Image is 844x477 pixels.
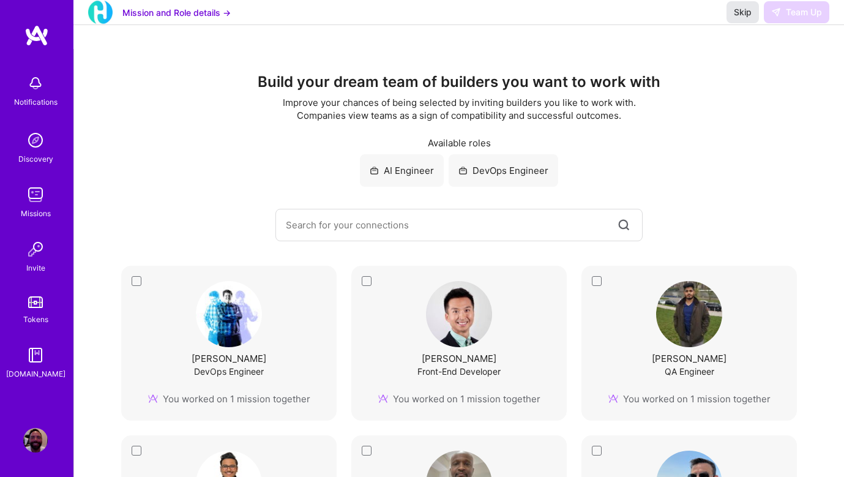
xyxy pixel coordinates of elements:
img: Invite [23,237,48,261]
div: You worked on 1 mission together [148,392,310,405]
div: Discovery [18,152,53,165]
div: DevOps Engineer [449,154,558,187]
div: DevOps Engineer [194,365,264,378]
span: Skip [734,6,752,18]
div: [DOMAIN_NAME] [6,367,65,380]
img: bell [23,71,48,96]
img: guide book [23,343,48,367]
div: Notifications [14,96,58,108]
div: QA Engineer [665,365,714,378]
img: mission icon [148,394,158,404]
div: [PERSON_NAME] [422,352,496,365]
div: Invite [26,261,45,274]
div: Front-End Developer [417,365,501,378]
img: tokens [28,296,43,308]
img: User Avatar [23,428,48,453]
div: AI Engineer [360,154,444,187]
button: Mission and Role details → [122,6,231,19]
div: Improve your chances of being selected by inviting builders you like to work with. Companies view... [277,96,641,122]
div: Tokens [23,313,48,326]
img: discovery [23,128,48,152]
div: Available roles [99,137,820,149]
div: Missions [21,207,51,220]
h3: Build your dream team of builders you want to work with [99,73,820,91]
img: User Avatar [426,281,492,347]
input: Search for your connections [286,209,616,241]
div: [PERSON_NAME] [192,352,266,365]
i: icon SearchGrey [616,217,632,233]
div: You worked on 1 mission together [608,392,771,405]
img: mission icon [378,394,388,404]
div: You worked on 1 mission together [378,392,540,405]
img: mission icon [608,394,618,404]
i: icon SuitcaseGray [458,166,468,175]
i: icon SuitcaseGray [370,166,379,175]
img: teamwork [23,182,48,207]
img: logo [24,24,49,47]
img: User Avatar [656,281,722,347]
a: User Avatar [20,428,51,453]
img: User Avatar [196,281,262,347]
div: [PERSON_NAME] [652,352,726,365]
button: Skip [726,1,759,23]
